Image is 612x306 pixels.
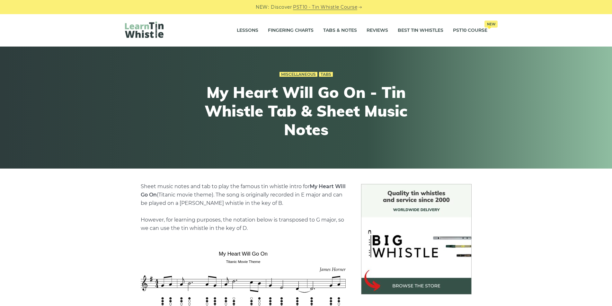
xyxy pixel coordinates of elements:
img: BigWhistle Tin Whistle Store [361,184,472,294]
span: New [484,21,498,28]
p: Sheet music notes and tab to play the famous tin whistle intro for (Titanic movie theme). The son... [141,182,346,232]
a: Best Tin Whistles [398,22,443,39]
h1: My Heart Will Go On - Tin Whistle Tab & Sheet Music Notes [188,83,424,139]
a: Miscellaneous [279,72,317,77]
a: Fingering Charts [268,22,314,39]
a: Lessons [237,22,258,39]
a: Tabs [319,72,333,77]
a: PST10 CourseNew [453,22,487,39]
img: LearnTinWhistle.com [125,22,164,38]
a: Reviews [367,22,388,39]
a: Tabs & Notes [323,22,357,39]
